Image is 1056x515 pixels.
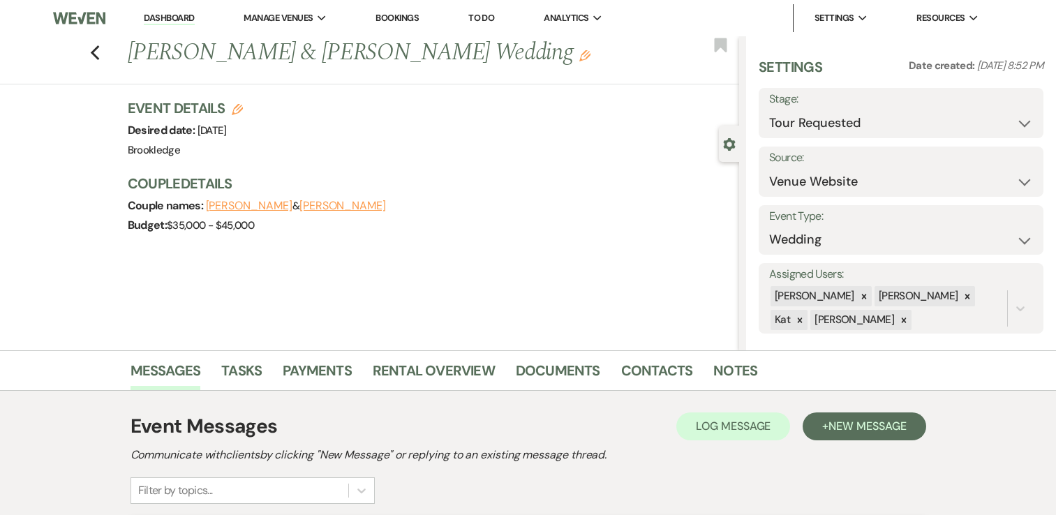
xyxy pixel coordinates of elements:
[206,199,386,213] span: &
[977,59,1043,73] span: [DATE] 8:52 PM
[771,286,856,306] div: [PERSON_NAME]
[769,207,1033,227] label: Event Type:
[131,447,926,463] h2: Communicate with clients by clicking "New Message" or replying to an existing message thread.
[131,412,278,441] h1: Event Messages
[206,200,292,211] button: [PERSON_NAME]
[621,359,693,390] a: Contacts
[128,174,726,193] h3: Couple Details
[676,412,790,440] button: Log Message
[128,143,181,157] span: Brookledge
[144,12,194,25] a: Dashboard
[221,359,262,390] a: Tasks
[373,359,495,390] a: Rental Overview
[516,359,600,390] a: Documents
[803,412,925,440] button: +New Message
[579,49,590,61] button: Edit
[769,89,1033,110] label: Stage:
[375,12,419,24] a: Bookings
[128,98,244,118] h3: Event Details
[244,11,313,25] span: Manage Venues
[810,310,896,330] div: [PERSON_NAME]
[128,218,168,232] span: Budget:
[128,123,198,137] span: Desired date:
[696,419,771,433] span: Log Message
[53,3,105,33] img: Weven Logo
[828,419,906,433] span: New Message
[759,57,822,88] h3: Settings
[468,12,494,24] a: To Do
[713,359,757,390] a: Notes
[167,218,254,232] span: $35,000 - $45,000
[723,137,736,150] button: Close lead details
[131,359,201,390] a: Messages
[815,11,854,25] span: Settings
[299,200,386,211] button: [PERSON_NAME]
[771,310,792,330] div: Kat
[128,198,206,213] span: Couple names:
[198,124,227,137] span: [DATE]
[138,482,213,499] div: Filter by topics...
[875,286,960,306] div: [PERSON_NAME]
[283,359,352,390] a: Payments
[909,59,977,73] span: Date created:
[769,264,1033,285] label: Assigned Users:
[544,11,588,25] span: Analytics
[916,11,965,25] span: Resources
[128,36,611,70] h1: [PERSON_NAME] & [PERSON_NAME] Wedding
[769,148,1033,168] label: Source:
